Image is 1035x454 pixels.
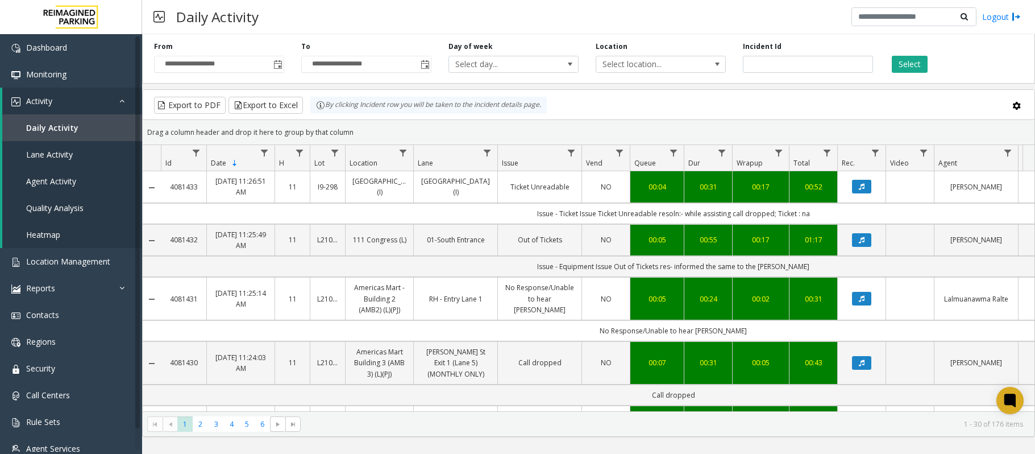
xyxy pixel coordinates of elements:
span: Page 3 [209,416,224,432]
a: No Response/Unable to hear [PERSON_NAME] [505,282,575,315]
a: Video Filter Menu [916,145,932,160]
span: Lane Activity [26,149,73,160]
a: NO [589,181,623,192]
a: L21066000 [317,234,338,245]
a: Dur Filter Menu [714,145,730,160]
img: pageIcon [153,3,165,31]
a: 00:24 [691,294,725,304]
span: Toggle popup [271,56,284,72]
a: 11 [282,234,303,245]
span: Agent Services [26,443,80,454]
img: 'icon' [11,418,20,427]
span: Quality Analysis [26,203,84,213]
a: [DATE] 11:26:51 AM [214,176,268,197]
a: [GEOGRAPHIC_DATA] (I) [352,176,406,197]
a: Total Filter Menu [820,145,835,160]
span: Location Management [26,256,110,267]
a: 00:17 [739,234,782,245]
a: Collapse Details [143,236,161,245]
a: [GEOGRAPHIC_DATA] (I) [421,176,491,197]
a: NO [589,234,623,245]
label: Day of week [448,42,493,52]
a: 11 [282,181,303,192]
a: 00:31 [691,181,725,192]
a: [PERSON_NAME] St Exit 1 (Lane 5) (MONTHLY ONLY) [421,346,491,379]
span: Vend [586,158,602,168]
a: Date Filter Menu [257,145,272,160]
a: 4081431 [168,294,199,304]
a: RH - Entry Lane 1 [421,294,491,304]
a: Call dropped [505,357,575,368]
span: Dur [688,158,700,168]
div: 00:02 [739,294,782,304]
a: 00:55 [691,234,725,245]
a: [PERSON_NAME] [941,357,1011,368]
button: Select [892,56,928,73]
a: 11 [282,357,303,368]
a: 01-South Entrance [421,234,491,245]
a: 01:17 [796,234,830,245]
a: 00:05 [739,357,782,368]
a: H Filter Menu [292,145,307,160]
span: Contacts [26,309,59,320]
label: To [301,42,310,52]
a: Issue Filter Menu [564,145,579,160]
div: 00:43 [796,357,830,368]
img: 'icon' [11,391,20,401]
a: Lot Filter Menu [327,145,343,160]
span: Lot [314,158,325,168]
span: Daily Activity [26,122,78,133]
a: Vend Filter Menu [612,145,627,160]
span: Page 1 [177,416,193,432]
a: Ticket Unreadable [505,181,575,192]
span: NO [601,294,612,304]
a: Out of Tickets [505,234,575,245]
a: Collapse Details [143,359,161,368]
a: L21036801 [317,294,338,304]
a: NO [589,357,623,368]
span: Lane [418,158,433,168]
span: Security [26,363,55,374]
span: Video [890,158,909,168]
label: Incident Id [743,42,782,52]
a: 00:05 [637,294,677,304]
a: [DATE] 11:24:03 AM [214,352,268,374]
img: logout [1012,11,1021,23]
a: 00:52 [796,181,830,192]
span: Go to the next page [273,420,282,429]
span: Date [211,158,226,168]
span: Rec. [842,158,855,168]
label: From [154,42,173,52]
a: L21036901 [317,357,338,368]
a: Collapse Details [143,183,161,192]
a: NO [589,294,623,304]
span: Reports [26,283,55,294]
a: Lalmuanawma Ralte [941,294,1011,304]
a: 00:17 [739,181,782,192]
label: Location [596,42,627,52]
a: 00:04 [637,181,677,192]
span: Page 4 [224,416,239,432]
a: Heatmap [2,221,142,248]
img: 'icon' [11,258,20,267]
a: 11 [282,294,303,304]
div: 00:31 [796,294,830,304]
a: [PERSON_NAME] [941,181,1011,192]
span: Rule Sets [26,416,60,427]
img: 'icon' [11,445,20,454]
div: 00:05 [637,234,677,245]
img: 'icon' [11,97,20,106]
img: 'icon' [11,311,20,320]
div: 00:31 [691,357,725,368]
span: Go to the last page [285,416,301,432]
span: NO [601,182,612,192]
span: Monitoring [26,69,66,80]
a: Collapse Details [143,295,161,304]
div: 00:07 [637,357,677,368]
span: Activity [26,96,52,106]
